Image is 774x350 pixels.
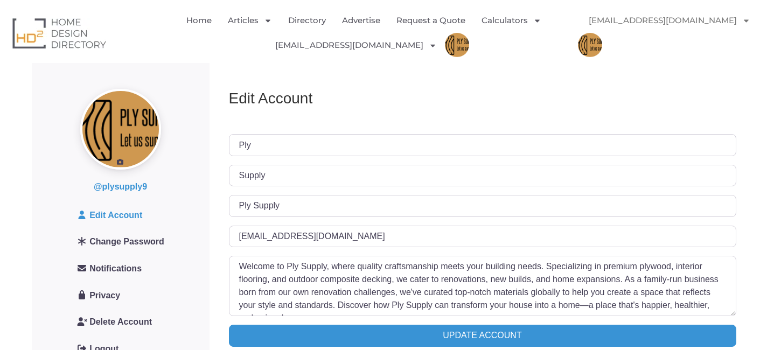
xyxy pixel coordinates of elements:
a: Privacy [68,282,173,309]
input: Last Name [229,165,736,186]
textarea: Bio [229,256,736,316]
a: [EMAIL_ADDRESS][DOMAIN_NAME] [275,33,437,58]
input: First Name [229,134,736,156]
img: Ply Supply [445,33,469,57]
a: Delete Account [68,309,173,335]
a: Home [186,8,212,33]
img: Ply Supply [578,33,602,57]
input: Update Account [229,325,736,346]
h3: Edit Account [229,89,736,108]
a: Calculators [482,8,541,33]
nav: Menu [158,8,577,58]
a: [EMAIL_ADDRESS][DOMAIN_NAME] [578,8,761,33]
input: Email [229,226,736,247]
input: Display Name [229,195,736,216]
a: Articles [228,8,272,33]
a: Notifications [68,255,173,282]
a: Request a Quote [396,8,465,33]
a: Advertise [342,8,380,33]
a: @plysupply9 [94,180,147,193]
nav: Menu [578,8,766,57]
a: Change Password [68,229,173,256]
a: Directory [288,8,326,33]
